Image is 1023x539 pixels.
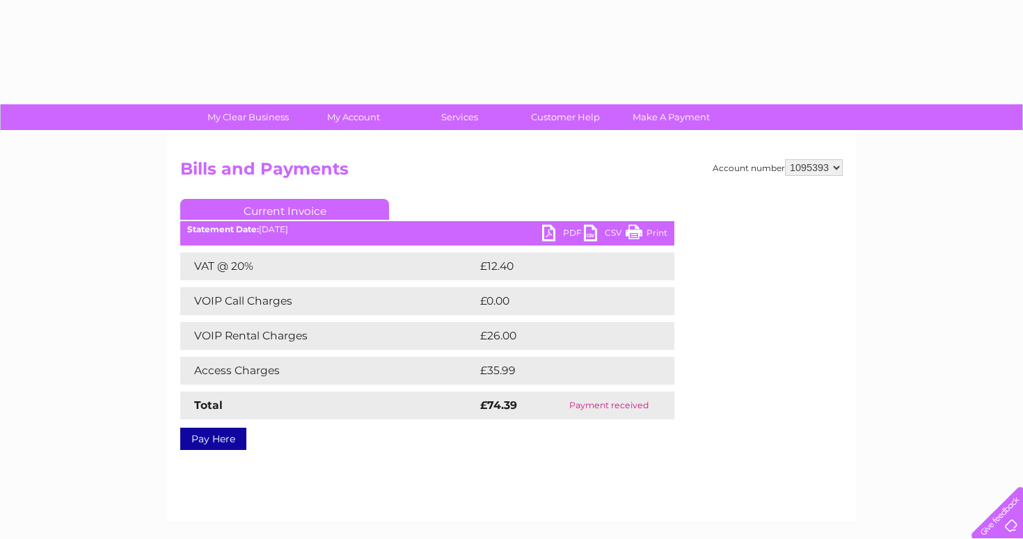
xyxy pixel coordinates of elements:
a: Pay Here [180,428,246,450]
td: £35.99 [477,357,647,385]
td: Access Charges [180,357,477,385]
a: PDF [542,225,584,245]
h2: Bills and Payments [180,159,843,186]
td: VOIP Call Charges [180,287,477,315]
td: £26.00 [477,322,647,350]
a: Make A Payment [614,104,729,130]
td: Payment received [544,392,674,419]
strong: £74.39 [480,399,517,412]
div: [DATE] [180,225,674,234]
a: Current Invoice [180,199,389,220]
b: Statement Date: [187,224,259,234]
a: Customer Help [508,104,623,130]
a: Print [626,225,667,245]
td: VOIP Rental Charges [180,322,477,350]
td: £0.00 [477,287,642,315]
a: Services [402,104,517,130]
a: CSV [584,225,626,245]
td: VAT @ 20% [180,252,477,280]
a: My Account [296,104,411,130]
td: £12.40 [477,252,645,280]
strong: Total [194,399,223,412]
a: My Clear Business [191,104,306,130]
div: Account number [713,159,843,176]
